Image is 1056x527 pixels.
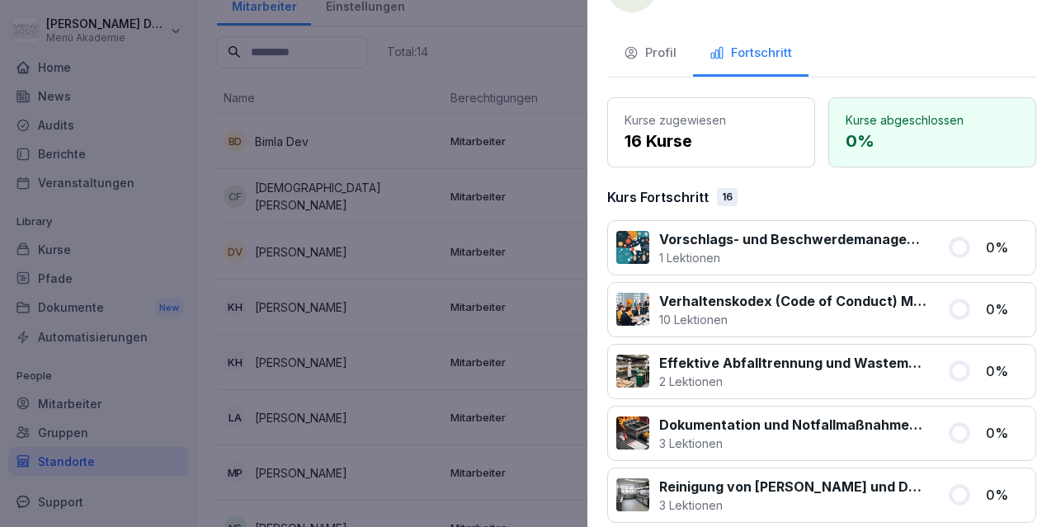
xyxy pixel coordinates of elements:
p: 0 % [986,238,1027,257]
p: 0 % [986,485,1027,505]
p: 3 Lektionen [659,496,927,514]
div: Fortschritt [709,44,792,63]
p: 0 % [986,299,1027,319]
p: Effektive Abfalltrennung und Wastemanagement im Catering [659,353,927,373]
p: 16 Kurse [625,129,798,153]
p: Kurse zugewiesen [625,111,798,129]
p: Reinigung von [PERSON_NAME] und Dunstabzugshauben [659,477,927,496]
p: 0 % [986,361,1027,381]
button: Fortschritt [693,32,808,77]
p: 0 % [846,129,1019,153]
div: Profil [624,44,676,63]
p: Dokumentation und Notfallmaßnahmen bei Fritteusen [659,415,927,435]
p: Verhaltenskodex (Code of Conduct) Menü 2000 [659,291,927,311]
div: 16 [717,188,738,206]
p: 0 % [986,423,1027,443]
p: Kurs Fortschritt [607,187,709,207]
button: Profil [607,32,693,77]
p: 10 Lektionen [659,311,927,328]
p: 1 Lektionen [659,249,927,266]
p: 3 Lektionen [659,435,927,452]
p: 2 Lektionen [659,373,927,390]
p: Kurse abgeschlossen [846,111,1019,129]
p: Vorschlags- und Beschwerdemanagement bei Menü 2000 [659,229,927,249]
